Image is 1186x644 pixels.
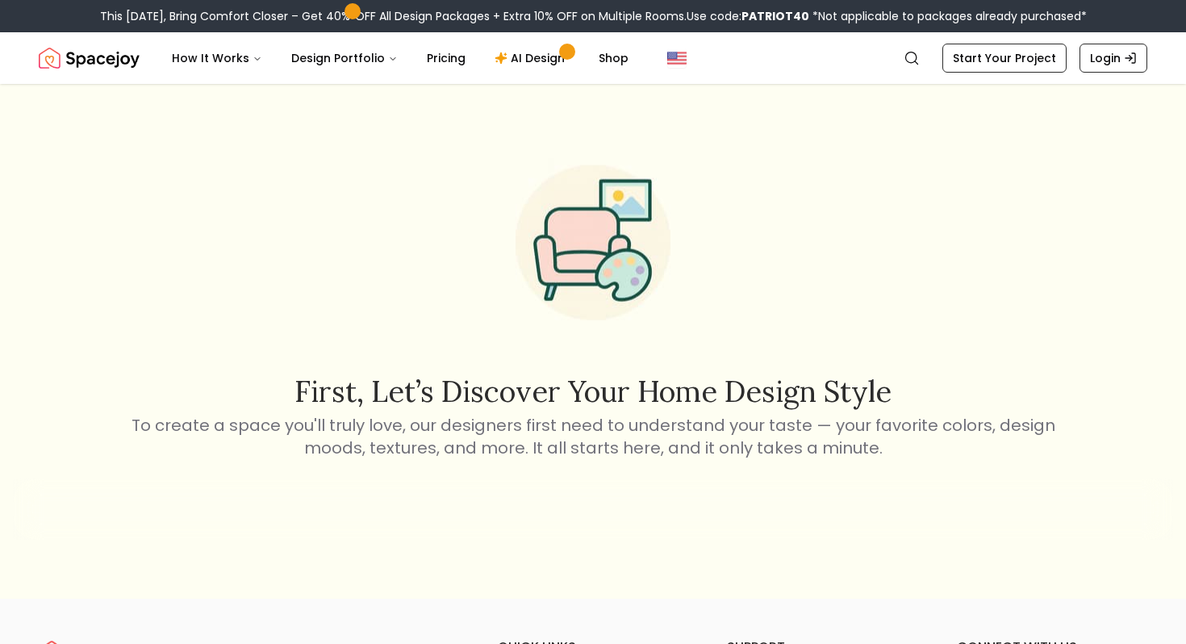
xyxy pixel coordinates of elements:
[39,42,140,74] img: Spacejoy Logo
[667,48,687,68] img: United States
[128,375,1058,408] h2: First, let’s discover your home design style
[414,42,478,74] a: Pricing
[1080,44,1147,73] a: Login
[490,140,696,346] img: Start Style Quiz Illustration
[100,8,1087,24] div: This [DATE], Bring Comfort Closer – Get 40% OFF All Design Packages + Extra 10% OFF on Multiple R...
[687,8,809,24] span: Use code:
[159,42,275,74] button: How It Works
[39,42,140,74] a: Spacejoy
[128,414,1058,459] p: To create a space you'll truly love, our designers first need to understand your taste — your fav...
[741,8,809,24] b: PATRIOT40
[942,44,1067,73] a: Start Your Project
[482,42,583,74] a: AI Design
[278,42,411,74] button: Design Portfolio
[586,42,641,74] a: Shop
[809,8,1087,24] span: *Not applicable to packages already purchased*
[159,42,641,74] nav: Main
[39,32,1147,84] nav: Global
